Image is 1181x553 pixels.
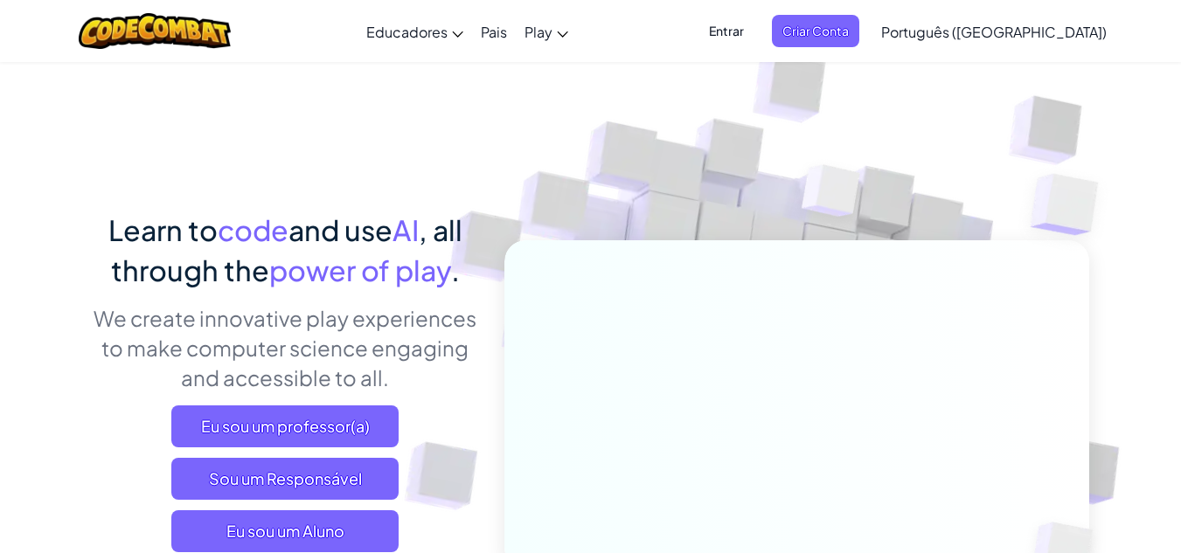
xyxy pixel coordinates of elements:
[93,303,478,392] p: We create innovative play experiences to make computer science engaging and accessible to all.
[358,8,472,55] a: Educadores
[872,8,1115,55] a: Português ([GEOGRAPHIC_DATA])
[108,212,218,247] span: Learn to
[525,23,552,41] span: Play
[171,405,399,447] a: Eu sou um professor(a)
[79,13,232,49] img: CodeCombat logo
[996,131,1147,279] img: Overlap cubes
[516,8,577,55] a: Play
[451,252,460,287] span: .
[772,15,859,47] button: Criar Conta
[269,252,451,287] span: power of play
[288,212,393,247] span: and use
[472,8,516,55] a: Pais
[698,15,754,47] button: Entrar
[366,23,448,41] span: Educadores
[393,212,419,247] span: AI
[768,130,894,260] img: Overlap cubes
[171,510,399,552] button: Eu sou um Aluno
[171,458,399,500] a: Sou um Responsável
[881,23,1107,41] span: Português ([GEOGRAPHIC_DATA])
[218,212,288,247] span: code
